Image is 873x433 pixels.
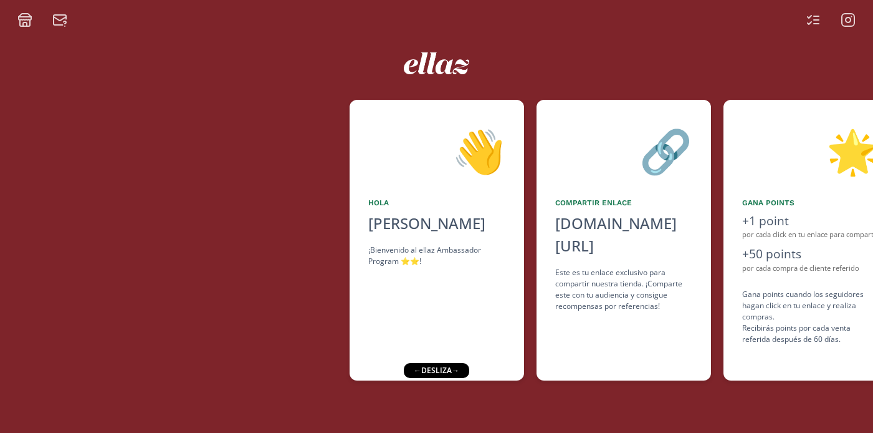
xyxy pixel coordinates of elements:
img: ew9eVGDHp6dD [404,52,469,74]
div: [DOMAIN_NAME][URL] [555,212,692,257]
div: 👋 [368,119,505,182]
div: Hola [368,197,505,208]
div: Este es tu enlace exclusivo para compartir nuestra tienda. ¡Comparte este con tu audiencia y cons... [555,267,692,312]
div: [PERSON_NAME] [368,212,505,235]
div: ← desliza → [404,363,469,378]
div: Compartir Enlace [555,197,692,208]
div: ¡Bienvenido al ellaz Ambassador Program ⭐️⭐️! [368,245,505,267]
div: 🔗 [555,119,692,182]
